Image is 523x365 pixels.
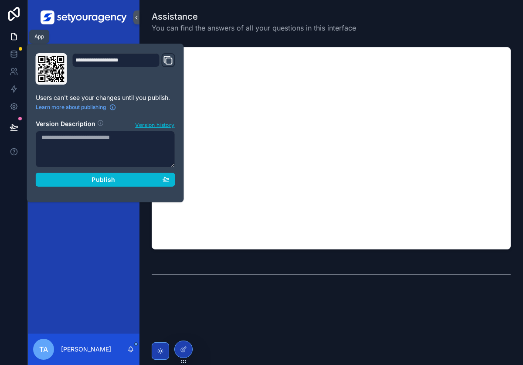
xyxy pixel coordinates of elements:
span: TA [39,344,48,355]
button: Publish [36,173,175,187]
button: Version history [135,119,175,129]
a: Learn more about publishing [36,104,116,111]
h2: Version Description [36,119,95,129]
div: Domain and Custom Link [72,53,175,85]
div: App [34,33,44,40]
div: scrollable content [28,35,139,82]
span: Version history [135,120,174,129]
span: You can find the answers of all your questions in this interface [152,23,356,33]
p: Users can't see your changes until you publish. [36,93,175,102]
p: [PERSON_NAME] [61,345,111,354]
img: App logo [41,10,127,24]
h1: Assistance [152,10,356,23]
span: Learn more about publishing [36,104,106,111]
span: Publish [92,176,115,184]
